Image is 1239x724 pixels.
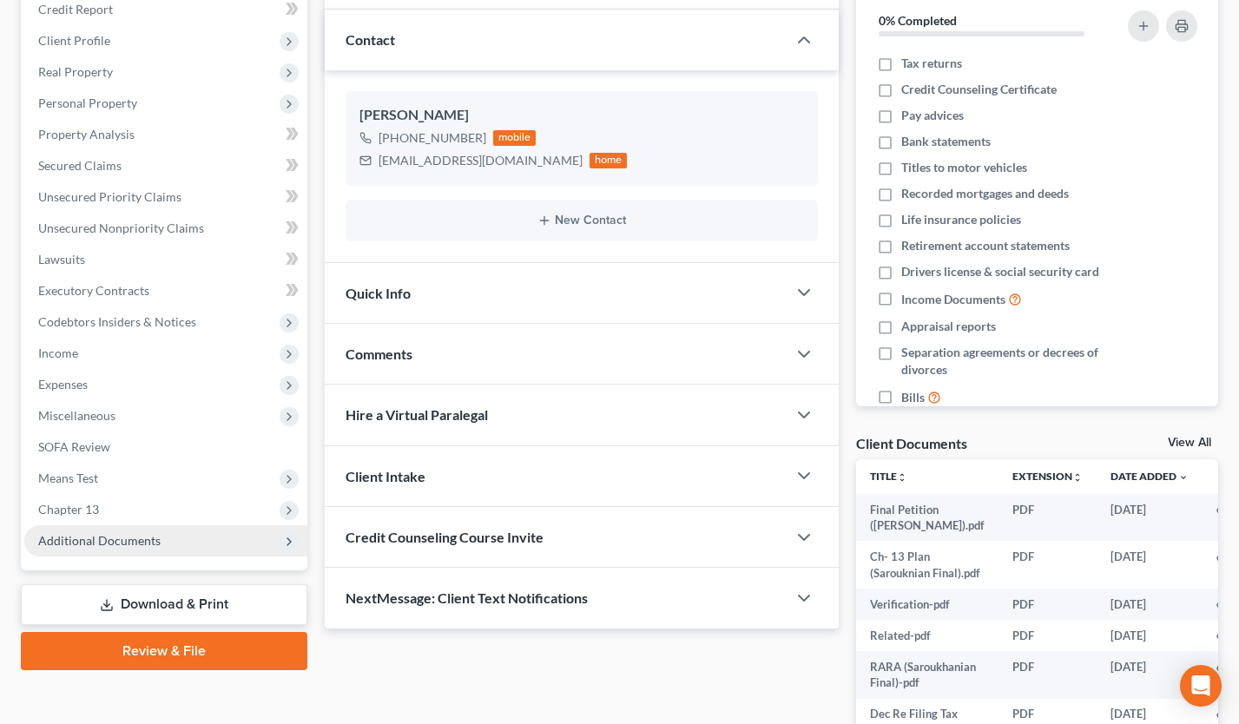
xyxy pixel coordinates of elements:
span: Drivers license & social security card [901,263,1099,280]
td: Final Petition ([PERSON_NAME]).pdf [856,494,998,542]
a: Extensionunfold_more [1012,470,1083,483]
i: unfold_more [897,472,907,483]
span: Separation agreements or decrees of divorces [901,344,1113,378]
span: Expenses [38,377,88,392]
span: Secured Claims [38,158,122,173]
a: Date Added expand_more [1110,470,1189,483]
a: Unsecured Nonpriority Claims [24,213,307,244]
a: Download & Print [21,584,307,625]
span: Credit Report [38,2,113,16]
span: Income [38,346,78,360]
td: Ch- 13 Plan (Sarouknian Final).pdf [856,541,998,589]
div: Client Documents [856,434,967,452]
div: [EMAIL_ADDRESS][DOMAIN_NAME] [379,152,583,169]
span: Additional Documents [38,533,161,548]
span: Recorded mortgages and deeds [901,185,1069,202]
span: Life insurance policies [901,211,1021,228]
td: PDF [998,494,1097,542]
span: Unsecured Priority Claims [38,189,181,204]
span: NextMessage: Client Text Notifications [346,589,588,606]
span: SOFA Review [38,439,110,454]
span: Real Property [38,64,113,79]
span: Hire a Virtual Paralegal [346,406,488,423]
td: PDF [998,620,1097,651]
span: Miscellaneous [38,408,115,423]
span: Appraisal reports [901,318,996,335]
span: Retirement account statements [901,237,1070,254]
span: Personal Property [38,95,137,110]
span: Credit Counseling Certificate [901,81,1057,98]
td: [DATE] [1097,620,1203,651]
i: unfold_more [1072,472,1083,483]
a: Review & File [21,632,307,670]
td: [DATE] [1097,651,1203,699]
div: [PHONE_NUMBER] [379,129,486,147]
td: [DATE] [1097,541,1203,589]
td: RARA (Saroukhanian Final)-pdf [856,651,998,699]
span: Quick Info [346,285,411,301]
td: PDF [998,541,1097,589]
div: Open Intercom Messenger [1180,665,1222,707]
a: Unsecured Priority Claims [24,181,307,213]
td: [DATE] [1097,494,1203,542]
div: mobile [493,130,537,146]
span: Income Documents [901,291,1005,308]
button: New Contact [359,214,804,227]
a: Secured Claims [24,150,307,181]
td: PDF [998,651,1097,699]
span: Lawsuits [38,252,85,267]
span: Client Profile [38,33,110,48]
span: Comments [346,346,412,362]
span: Tax returns [901,55,962,72]
span: Contact [346,31,395,48]
span: Property Analysis [38,127,135,142]
i: expand_more [1178,472,1189,483]
span: Codebtors Insiders & Notices [38,314,196,329]
div: home [590,153,628,168]
span: Bank statements [901,133,991,150]
span: Executory Contracts [38,283,149,298]
a: Lawsuits [24,244,307,275]
td: Related-pdf [856,620,998,651]
span: Client Intake [346,468,425,484]
a: Titleunfold_more [870,470,907,483]
td: [DATE] [1097,589,1203,620]
div: [PERSON_NAME] [359,105,804,126]
a: Property Analysis [24,119,307,150]
td: Verification-pdf [856,589,998,620]
a: View All [1168,437,1211,449]
a: Executory Contracts [24,275,307,306]
strong: 0% Completed [879,13,957,28]
span: Unsecured Nonpriority Claims [38,220,204,235]
span: Bills [901,389,925,406]
span: Credit Counseling Course Invite [346,529,544,545]
a: SOFA Review [24,431,307,463]
span: Titles to motor vehicles [901,159,1027,176]
span: Means Test [38,471,98,485]
span: Chapter 13 [38,502,99,517]
td: PDF [998,589,1097,620]
span: Pay advices [901,107,964,124]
